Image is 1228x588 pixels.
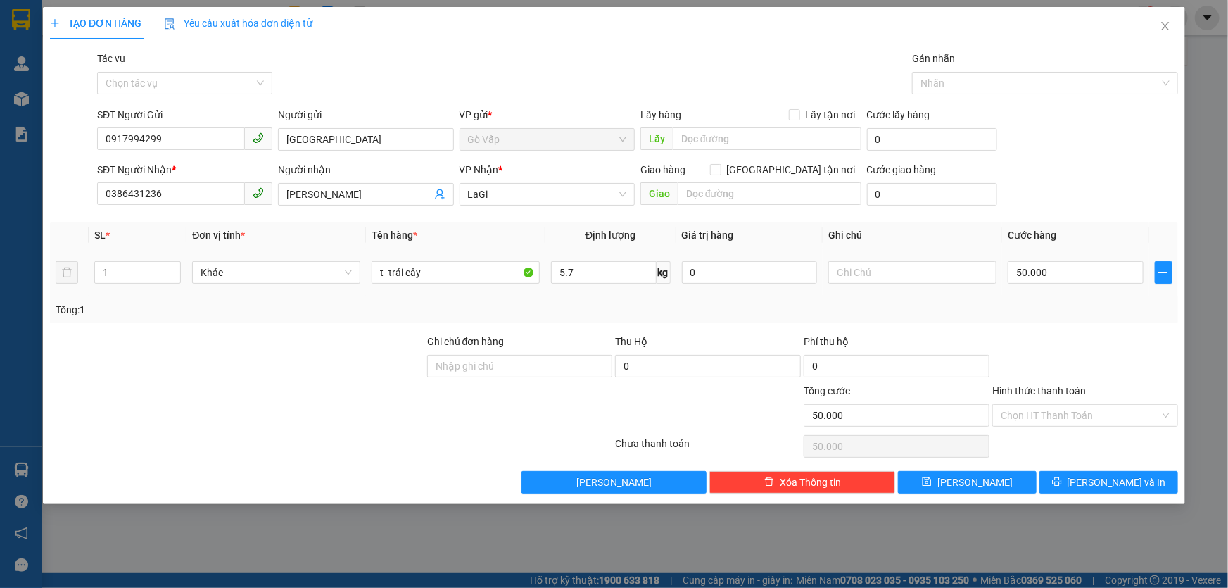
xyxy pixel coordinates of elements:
span: [PERSON_NAME] [937,475,1013,490]
label: Cước giao hàng [867,164,937,175]
span: [PERSON_NAME] và In [1068,475,1166,490]
span: Xóa Thông tin [780,475,841,490]
span: Yêu cầu xuất hóa đơn điện tử [164,18,312,29]
span: Cước hàng [1008,230,1056,241]
span: Lấy [640,127,673,150]
label: Gán nhãn [912,53,955,64]
span: save [922,477,932,488]
span: plus [50,18,60,28]
span: Đơn vị tính [192,230,245,241]
label: Hình thức thanh toán [992,385,1086,396]
div: SĐT Người Nhận [97,162,272,177]
span: TẠO ĐƠN HÀNG [50,18,141,29]
span: SVQWM279 [133,8,204,23]
span: [PERSON_NAME] [576,475,652,490]
span: Định lượng [585,230,635,241]
span: 33 Bác Ái, P Phước Hội, TX Lagi [6,35,125,62]
input: Dọc đường [673,127,861,150]
span: printer [1052,477,1062,488]
span: plus [1156,267,1172,278]
span: VP Nhận [460,164,499,175]
button: deleteXóa Thông tin [709,471,895,494]
div: Tổng: 1 [56,302,474,318]
span: delete [764,477,774,488]
input: Ghi chú đơn hàng [427,355,613,377]
span: 0968278298 [6,64,69,77]
span: [GEOGRAPHIC_DATA] tận nơi [721,162,861,177]
span: close [1160,20,1171,32]
input: VD: Bàn, Ghế [372,261,540,284]
button: [PERSON_NAME] [521,471,707,494]
button: save[PERSON_NAME] [898,471,1037,494]
div: SĐT Người Gửi [97,107,272,123]
button: plus [1155,261,1172,284]
span: SL [94,230,106,241]
label: Ghi chú đơn hàng [427,336,505,347]
span: Gò Vấp [468,129,626,150]
input: Cước giao hàng [867,183,997,206]
label: Tác vụ [97,53,125,64]
span: phone [253,187,264,199]
span: Khác [201,262,352,283]
label: Cước lấy hàng [867,109,930,120]
span: Thu Hộ [615,336,647,347]
span: Tổng cước [804,385,850,396]
button: delete [56,261,78,284]
span: user-add [434,189,445,200]
input: Dọc đường [678,182,861,205]
input: Cước lấy hàng [867,128,997,151]
span: kg [657,261,671,284]
span: phone [253,132,264,144]
div: Phí thu hộ [804,334,989,355]
span: Giá trị hàng [682,230,734,241]
div: Người gửi [278,107,453,123]
span: Giao hàng [640,164,685,175]
strong: Phiếu gửi hàng [6,89,94,105]
div: Người nhận [278,162,453,177]
strong: Nhà xe Mỹ Loan [6,7,127,27]
span: Lấy tận nơi [800,107,861,123]
button: Close [1146,7,1185,46]
span: Tên hàng [372,230,417,241]
span: Gò Vấp [147,89,190,105]
img: icon [164,18,175,30]
input: 0 [682,261,818,284]
input: Ghi Chú [828,261,996,284]
span: Giao [640,182,678,205]
span: Lấy hàng [640,109,681,120]
th: Ghi chú [823,222,1002,249]
div: VP gửi [460,107,635,123]
button: printer[PERSON_NAME] và In [1039,471,1178,494]
div: Chưa thanh toán [614,436,803,461]
span: LaGi [468,184,626,205]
